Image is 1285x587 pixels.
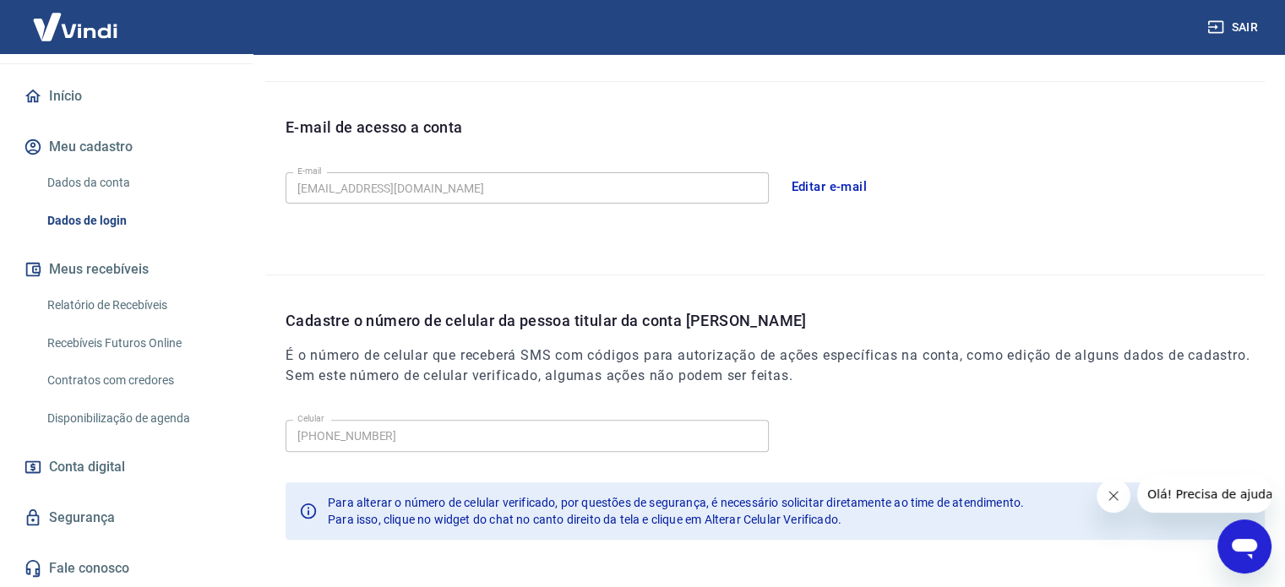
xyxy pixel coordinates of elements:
[1204,12,1265,43] button: Sair
[20,448,232,486] a: Conta digital
[20,550,232,587] a: Fale conosco
[49,455,125,479] span: Conta digital
[20,78,232,115] a: Início
[41,288,232,323] a: Relatório de Recebíveis
[20,1,130,52] img: Vindi
[328,496,1024,509] span: Para alterar o número de celular verificado, por questões de segurança, é necessário solicitar di...
[20,251,232,288] button: Meus recebíveis
[41,401,232,436] a: Disponibilização de agenda
[10,12,142,25] span: Olá! Precisa de ajuda?
[1097,479,1130,513] iframe: Fechar mensagem
[41,204,232,238] a: Dados de login
[1137,476,1271,513] iframe: Mensagem da empresa
[297,412,324,425] label: Celular
[286,345,1265,386] h6: É o número de celular que receberá SMS com códigos para autorização de ações específicas na conta...
[1217,519,1271,573] iframe: Botão para abrir a janela de mensagens
[41,166,232,200] a: Dados da conta
[782,169,877,204] button: Editar e-mail
[328,513,841,526] span: Para isso, clique no widget do chat no canto direito da tela e clique em Alterar Celular Verificado.
[20,128,232,166] button: Meu cadastro
[20,499,232,536] a: Segurança
[41,363,232,398] a: Contratos com credores
[286,116,463,139] p: E-mail de acesso a conta
[297,165,321,177] label: E-mail
[286,309,1265,332] p: Cadastre o número de celular da pessoa titular da conta [PERSON_NAME]
[41,326,232,361] a: Recebíveis Futuros Online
